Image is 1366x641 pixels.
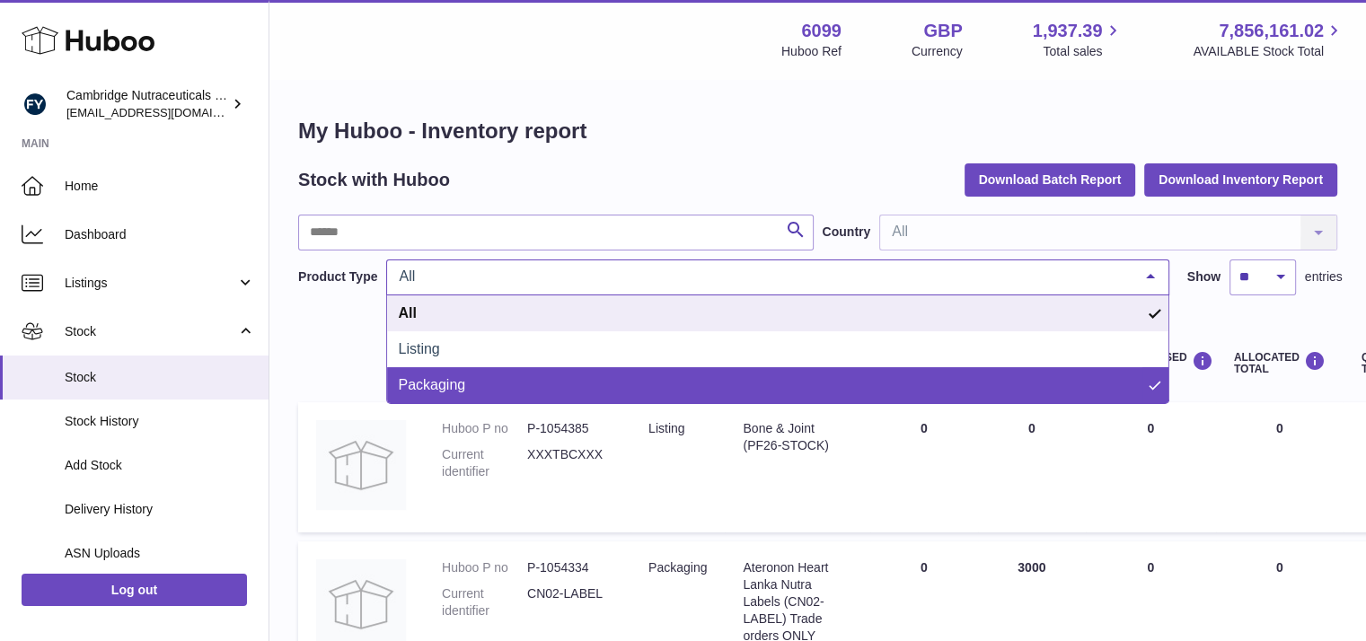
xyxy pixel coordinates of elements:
[398,377,465,392] span: Packaging
[527,420,612,437] dd: P-1054385
[823,224,871,241] label: Country
[1305,268,1343,285] span: entries
[66,87,228,121] div: Cambridge Nutraceuticals Ltd
[527,585,612,619] dd: CN02-LABEL
[298,268,377,285] label: Product Type
[965,163,1136,196] button: Download Batch Report
[1104,351,1198,375] div: UNPROCESSED Total
[801,19,842,43] strong: 6099
[527,446,612,480] dd: XXXTBCXXX
[442,446,527,480] dt: Current identifier
[1193,19,1344,60] a: 7,856,161.02 AVAILABLE Stock Total
[66,105,264,119] span: [EMAIL_ADDRESS][DOMAIN_NAME]
[743,420,851,454] div: Bone & Joint (PF26-STOCK)
[394,268,1132,285] span: All
[398,341,439,356] span: Listing
[870,402,978,532] td: 0
[65,413,255,430] span: Stock History
[1086,402,1216,532] td: 0
[298,168,450,192] h2: Stock with Huboo
[1033,19,1103,43] span: 1,937.39
[65,226,255,243] span: Dashboard
[1043,43,1123,60] span: Total sales
[65,275,236,292] span: Listings
[912,43,963,60] div: Currency
[442,559,527,576] dt: Huboo P no
[65,457,255,474] span: Add Stock
[1033,19,1124,60] a: 1,937.39 Total sales
[1144,163,1337,196] button: Download Inventory Report
[398,305,416,320] span: All
[1187,268,1221,285] label: Show
[298,117,1337,145] h1: My Huboo - Inventory report
[1193,43,1344,60] span: AVAILABLE Stock Total
[65,178,255,195] span: Home
[1234,351,1326,375] div: ALLOCATED Total
[781,43,842,60] div: Huboo Ref
[978,402,1086,532] td: 0
[442,585,527,619] dt: Current identifier
[65,545,255,562] span: ASN Uploads
[1216,402,1344,532] td: 0
[923,19,962,43] strong: GBP
[22,91,48,118] img: internalAdmin-6099@internal.huboo.com
[65,369,255,386] span: Stock
[65,323,236,340] span: Stock
[648,421,684,435] span: listing
[22,574,247,606] a: Log out
[648,560,707,575] span: packaging
[65,501,255,518] span: Delivery History
[1219,19,1324,43] span: 7,856,161.02
[316,420,406,510] img: product image
[527,559,612,576] dd: P-1054334
[442,420,527,437] dt: Huboo P no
